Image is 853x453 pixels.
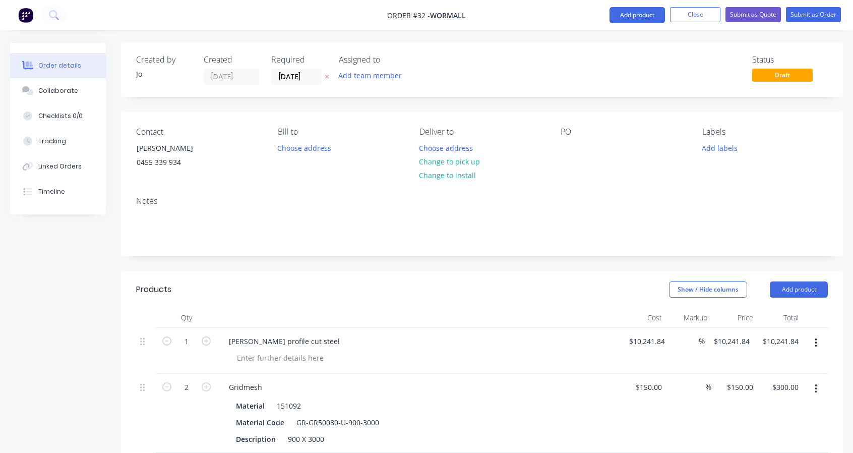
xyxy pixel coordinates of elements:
span: % [705,381,711,393]
div: Qty [156,308,217,328]
button: Choose address [413,141,478,154]
div: Labels [702,127,828,137]
div: Created [204,55,259,65]
div: Checklists 0/0 [38,111,83,121]
div: Tracking [38,137,66,146]
button: Timeline [10,179,106,204]
button: Choose address [272,141,337,154]
div: 151092 [273,399,305,413]
div: Deliver to [419,127,545,137]
img: Factory [18,8,33,23]
div: Required [271,55,327,65]
div: [PERSON_NAME] profile cut steel [221,334,348,349]
div: Jo [136,69,192,79]
span: Order #32 - [387,11,430,20]
span: Draft [752,69,813,81]
div: Status [752,55,828,65]
div: Gridmesh [221,380,270,394]
div: Products [136,284,171,296]
div: Created by [136,55,192,65]
div: Cost [620,308,666,328]
div: [PERSON_NAME]0455 339 934 [128,141,229,173]
button: Change to pick up [413,155,485,168]
button: Show / Hide columns [669,281,747,298]
button: Add product [610,7,665,23]
div: Contact [136,127,262,137]
button: Add labels [697,141,743,154]
div: Markup [666,308,712,328]
button: Add product [770,281,828,298]
div: [PERSON_NAME] [137,141,220,155]
button: Add team member [339,69,407,82]
div: Order details [38,61,81,70]
div: GR-GR50080-U-900-3000 [292,415,383,430]
button: Submit as Quote [725,7,781,22]
button: Add team member [333,69,407,82]
div: Assigned to [339,55,440,65]
div: 0455 339 934 [137,155,220,169]
div: 900 X 3000 [284,432,328,446]
button: Tracking [10,129,106,154]
button: Submit as Order [786,7,841,22]
div: Price [711,308,757,328]
span: Wormall [430,11,466,20]
div: Notes [136,196,828,206]
div: Linked Orders [38,162,82,171]
button: Order details [10,53,106,78]
button: Checklists 0/0 [10,103,106,129]
div: Total [757,308,803,328]
button: Change to install [413,168,481,182]
button: Linked Orders [10,154,106,179]
div: Collaborate [38,86,78,95]
div: Material Code [232,415,288,430]
div: Bill to [278,127,403,137]
div: PO [561,127,686,137]
span: % [699,335,705,347]
div: Material [232,399,269,413]
div: Description [232,432,280,446]
div: Timeline [38,187,65,196]
button: Collaborate [10,78,106,103]
button: Close [670,7,720,22]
